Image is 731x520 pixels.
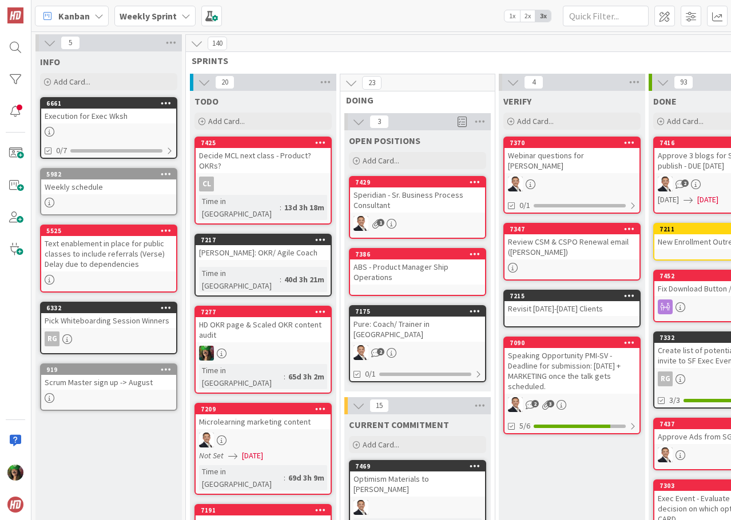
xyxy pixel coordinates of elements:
[350,306,485,317] div: 7175
[349,419,449,430] span: CURRENT COMMITMENT
[199,195,280,220] div: Time in [GEOGRAPHIC_DATA]
[196,404,331,429] div: 7209Microlearning marketing content
[7,497,23,513] img: avatar
[61,36,80,50] span: 5
[196,235,331,245] div: 7217
[196,346,331,361] div: SL
[504,148,639,173] div: Webinar questions for [PERSON_NAME]
[280,201,281,214] span: :
[199,433,214,447] img: SL
[58,9,90,23] span: Kanban
[46,227,176,235] div: 5525
[40,225,177,293] a: 5525Text enablement in place for public classes to include referrals (Verse) Delay due to depende...
[667,116,704,126] span: Add Card...
[41,226,176,236] div: 5525
[46,170,176,178] div: 5982
[349,248,486,296] a: 7386ABS - Product Manager Ship Operations
[46,99,176,107] div: 6661
[54,77,90,87] span: Add Card...
[41,226,176,271] div: 5525Text enablement in place for public classes to include referrals (Verse) Delay due to depende...
[520,10,535,22] span: 2x
[563,6,649,26] input: Quick Filter...
[353,216,368,231] img: SL
[350,216,485,231] div: SL
[40,168,177,215] a: 5982Weekly schedule
[284,471,285,484] span: :
[194,403,332,495] a: 7209Microlearning marketing contentSLNot Set[DATE]Time in [GEOGRAPHIC_DATA]:69d 3h 9m
[346,94,480,106] span: DOING
[280,273,281,286] span: :
[350,471,485,497] div: Optimism Materials to [PERSON_NAME]
[41,303,176,313] div: 6332
[377,348,384,355] span: 2
[669,394,680,406] span: 3/3
[355,462,485,470] div: 7469
[355,307,485,315] div: 7175
[41,169,176,179] div: 5982
[281,201,327,214] div: 13d 3h 18m
[697,194,718,206] span: [DATE]
[547,400,554,407] span: 3
[674,75,693,89] span: 93
[350,306,485,342] div: 7175Pure: Coach/ Trainer in [GEOGRAPHIC_DATA]
[199,364,284,389] div: Time in [GEOGRAPHIC_DATA]
[199,177,214,191] div: CL
[504,301,639,316] div: Revisit [DATE]-[DATE] Clients
[350,345,485,360] div: SL
[196,177,331,191] div: CL
[40,97,177,159] a: 6661Execution for Exec Wksh0/7
[508,397,523,412] img: SL
[503,290,641,327] a: 7215Revisit [DATE]-[DATE] Clients
[196,138,331,173] div: 7425Decide MCL next class - Product? OKRs?
[7,465,23,481] img: SL
[504,234,639,259] div: Review CSM & CSPO Renewal email ([PERSON_NAME])
[503,95,531,107] span: VERIFY
[199,267,280,292] div: Time in [GEOGRAPHIC_DATA]
[40,302,177,354] a: 6332Pick Whiteboarding Session WinnersRG
[353,500,368,515] img: SL
[194,137,332,225] a: 7425Decide MCL next class - Product? OKRs?CLTime in [GEOGRAPHIC_DATA]:13d 3h 18m
[41,98,176,123] div: 6661Execution for Exec Wksh
[504,291,639,301] div: 7215
[503,337,641,434] a: 7090Speaking Opportunity PMI-SV - Deadline for submission: [DATE] + MARKETING once the talk gets ...
[350,249,485,285] div: 7386ABS - Product Manager Ship Operations
[349,305,486,382] a: 7175Pure: Coach/ Trainer in [GEOGRAPHIC_DATA]SL0/1
[199,346,214,361] img: SL
[535,10,551,22] span: 3x
[196,138,331,148] div: 7425
[504,177,639,191] div: SL
[284,370,285,383] span: :
[362,76,382,90] span: 23
[653,95,677,107] span: DONE
[196,235,331,260] div: 7217[PERSON_NAME]: OKR/ Agile Coach
[519,199,530,211] span: 0/1
[46,304,176,312] div: 6332
[199,450,224,461] i: Not Set
[363,439,399,450] span: Add Card...
[46,366,176,374] div: 919
[350,500,485,515] div: SL
[370,115,389,129] span: 3
[519,420,530,432] span: 5/6
[242,450,263,462] span: [DATE]
[350,177,485,187] div: 7429
[517,116,554,126] span: Add Card...
[658,177,673,191] img: SL
[41,375,176,390] div: Scrum Master sign up -> August
[681,179,689,187] span: 2
[365,368,376,380] span: 0/1
[208,116,245,126] span: Add Card...
[504,348,639,394] div: Speaking Opportunity PMI-SV - Deadline for submission: [DATE] + MARKETING once the talk gets sche...
[196,414,331,429] div: Microlearning marketing content
[658,447,673,462] img: SL
[349,176,486,239] a: 7429Speridian - Sr. Business Process ConsultantSL
[504,224,639,234] div: 7347
[350,187,485,213] div: Speridian - Sr. Business Process Consultant
[41,331,176,346] div: RG
[196,307,331,317] div: 7277
[363,155,399,166] span: Add Card...
[658,371,673,386] div: RG
[196,433,331,447] div: SL
[510,139,639,147] div: 7370
[350,177,485,213] div: 7429Speridian - Sr. Business Process Consultant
